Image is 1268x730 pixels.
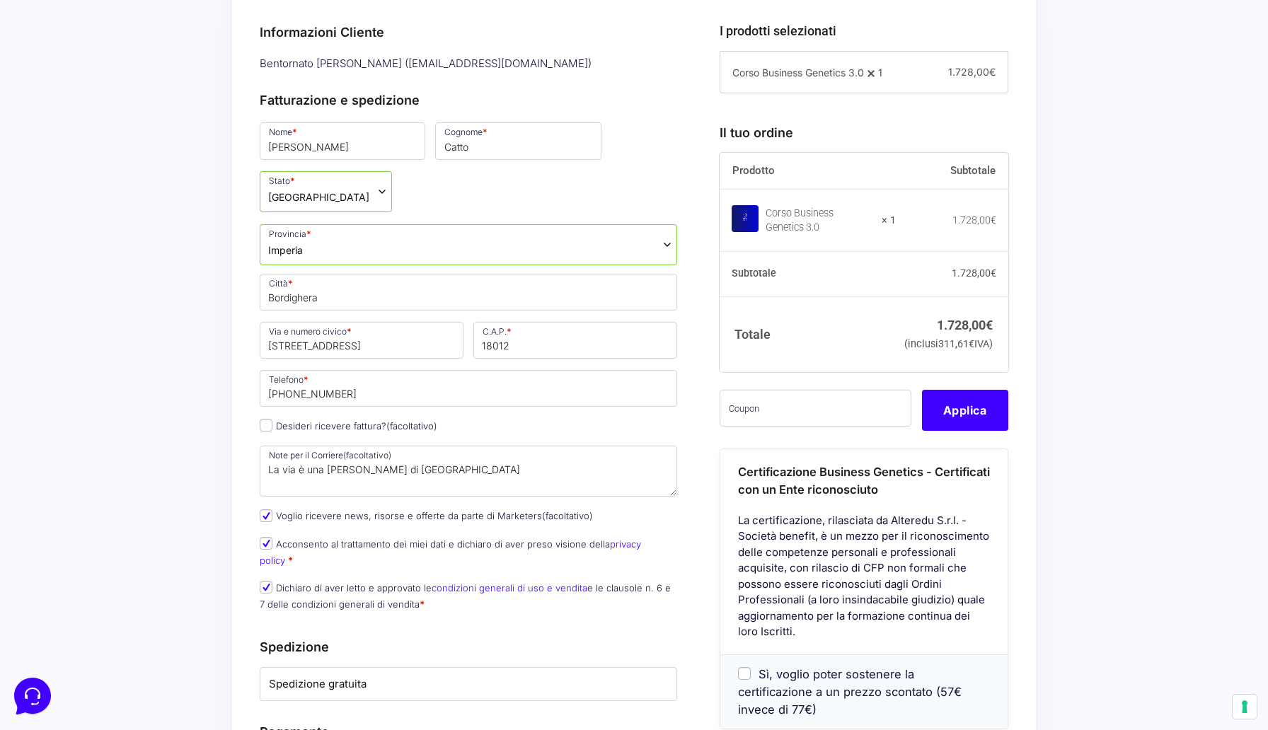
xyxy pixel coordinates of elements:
label: Spedizione gratuita [269,676,668,693]
input: Cognome * [435,122,601,159]
img: dark [23,79,51,108]
span: € [991,214,996,226]
input: Coupon [720,390,911,427]
p: Home [42,474,67,487]
input: Acconsento al trattamento dei miei dati e dichiaro di aver preso visione dellaprivacy policy [260,537,272,550]
h3: I prodotti selezionati [720,21,1008,40]
input: Dichiaro di aver letto e approvato lecondizioni generali di uso e venditae le clausole n. 6 e 7 d... [260,581,272,593]
span: Trova una risposta [23,175,110,187]
p: Aiuto [218,474,238,487]
iframe: Customerly Messenger Launcher [11,675,54,717]
input: Telefono * [260,370,677,407]
th: Subtotale [720,252,896,297]
th: Totale [720,296,896,372]
button: Home [11,454,98,487]
label: Acconsento al trattamento dei miei dati e dichiaro di aver preso visione della [260,538,641,566]
span: € [986,318,993,332]
input: Città * [260,274,677,311]
span: Certificazione Business Genetics - Certificati con un Ente riconosciuto [738,465,990,497]
button: Inizia una conversazione [23,119,260,147]
input: Sì, voglio poter sostenere la certificazione a un prezzo scontato (57€ invece di 77€) [738,667,751,680]
a: Apri Centro Assistenza [151,175,260,187]
img: dark [45,79,74,108]
button: Le tue preferenze relative al consenso per le tecnologie di tracciamento [1233,695,1257,719]
input: Cerca un articolo... [32,206,231,220]
div: Corso Business Genetics 3.0 [766,207,872,235]
button: Applica [922,390,1008,431]
bdi: 1.728,00 [937,318,993,332]
h3: Informazioni Cliente [260,23,677,42]
span: 311,61 [938,338,974,350]
th: Prodotto [720,153,896,190]
span: Le tue conversazioni [23,57,120,68]
input: C.A.P. * [473,322,677,359]
input: Voglio ricevere news, risorse e offerte da parte di Marketers(facoltativo) [260,509,272,522]
img: dark [68,79,96,108]
p: Messaggi [122,474,161,487]
small: (inclusi IVA) [904,338,993,350]
textarea: La via è una [PERSON_NAME] di [GEOGRAPHIC_DATA] [260,446,677,497]
h2: Ciao da Marketers 👋 [11,11,238,34]
span: Corso Business Genetics 3.0 [732,66,864,79]
span: (facoltativo) [386,420,437,431]
span: Italia [268,190,369,204]
h3: Il tuo ordine [720,123,1008,142]
span: Provincia [260,224,677,265]
label: Voglio ricevere news, risorse e offerte da parte di Marketers [260,510,593,521]
th: Subtotale [896,153,1008,190]
div: La certificazione, rilasciata da Alteredu S.r.l. - Società benefit, è un mezzo per il riconoscime... [720,513,1008,654]
span: Stato [260,171,392,212]
input: Nome * [260,122,425,159]
a: condizioni generali di uso e vendita [432,582,587,593]
bdi: 1.728,00 [952,214,996,226]
span: 1.728,00 [948,66,996,78]
bdi: 1.728,00 [952,267,996,279]
h3: Spedizione [260,637,677,656]
h3: Fatturazione e spedizione [260,91,677,110]
span: € [989,66,996,78]
label: Desideri ricevere fattura? [260,420,437,431]
input: Via e numero civico * [260,322,463,359]
span: Sì, voglio poter sostenere la certificazione a un prezzo scontato (57€ invece di 77€) [738,667,962,717]
div: Bentornato [PERSON_NAME] ( [EMAIL_ADDRESS][DOMAIN_NAME] ) [255,52,682,76]
button: Messaggi [98,454,185,487]
strong: × 1 [882,214,896,228]
span: 1 [878,66,882,79]
button: Aiuto [185,454,272,487]
input: Desideri ricevere fattura?(facoltativo) [260,419,272,431]
span: € [969,338,974,350]
span: € [991,267,996,279]
img: Corso Business Genetics 3.0 [732,205,759,232]
span: Imperia [268,243,303,257]
span: (facoltativo) [542,510,593,521]
span: Inizia una conversazione [92,127,209,139]
label: Dichiaro di aver letto e approvato le e le clausole n. 6 e 7 delle condizioni generali di vendita [260,582,671,610]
